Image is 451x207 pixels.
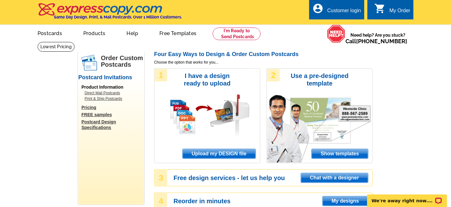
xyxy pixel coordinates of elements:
[85,96,141,101] a: Print & Ship Postcards
[311,149,368,159] a: Show templates
[312,3,324,14] i: account_circle
[85,90,141,96] a: Direct Mail Postcards
[345,32,410,44] span: Need help? Are you stuck?
[81,105,144,110] a: Pricing
[267,69,280,81] div: 2
[312,149,368,158] span: Show templates
[54,15,182,19] h4: Same Day Design, Print, & Mail Postcards. Over 1 Million Customers.
[154,60,373,65] span: Choose the option that works for you...
[73,25,116,40] a: Products
[81,112,144,117] a: FREE samples
[149,25,206,40] a: Free Templates
[154,51,373,58] h2: Four Easy Ways to Design & Order Custom Postcards
[117,25,148,40] a: Help
[374,7,410,15] a: shopping_cart My Order
[38,8,182,19] a: Same Day Design, Print, & Mail Postcards. Over 1 Million Customers.
[301,173,368,183] span: Chat with a designer
[155,69,167,81] div: 1
[327,25,345,43] img: help
[301,173,368,183] a: Chat with a designer
[327,8,361,17] div: Customer login
[322,196,368,206] a: My designs
[81,55,97,70] img: postcards.png
[345,38,407,44] span: Call
[78,74,144,81] h2: Postcard Invitations
[288,72,352,87] h3: Use a pre-designed template
[101,55,144,68] h1: Order Custom Postcards
[175,72,239,87] h3: I have a design ready to upload
[363,187,451,207] iframe: LiveChat chat widget
[28,25,72,40] a: Postcards
[356,38,407,44] a: [PHONE_NUMBER]
[183,149,256,158] span: Upload my DESIGN file
[374,3,386,14] i: shopping_cart
[312,7,361,15] a: account_circle Customer login
[174,198,372,204] h3: Reorder in minutes
[155,170,167,186] div: 3
[81,85,123,90] span: Product Information
[81,119,144,130] a: Postcard Design Specifications
[389,8,410,17] div: My Order
[182,149,256,159] a: Upload my DESIGN file
[174,175,372,181] h3: Free design services - let us help you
